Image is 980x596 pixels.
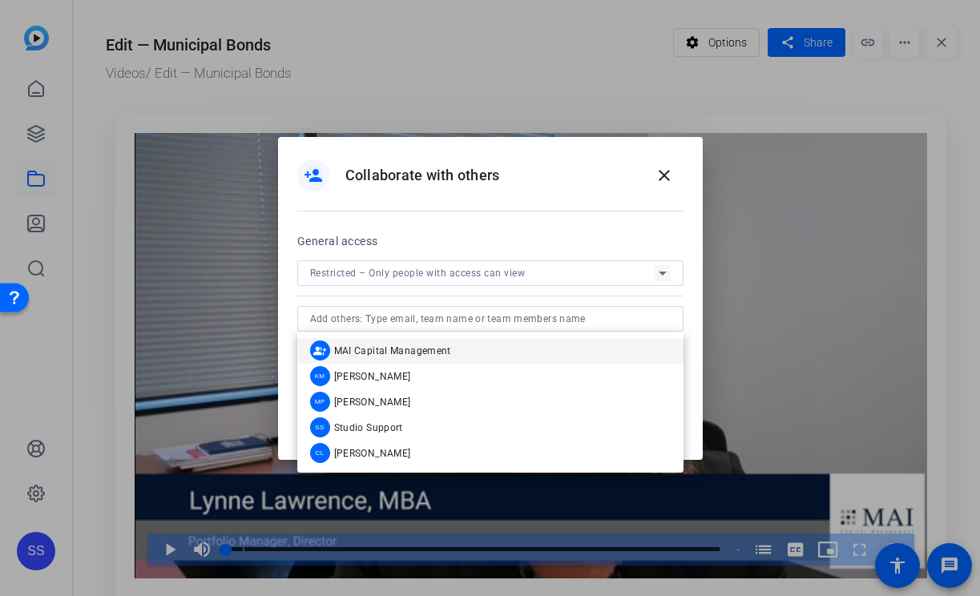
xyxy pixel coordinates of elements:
span: Restricted – Only people with access can view [310,268,526,279]
div: KM [310,366,330,386]
mat-icon: person_add [304,166,323,185]
mat-icon: group_add [310,341,329,360]
span: MAI Capital Management [334,344,451,357]
mat-icon: close [655,166,674,185]
span: [PERSON_NAME] [334,370,411,383]
span: Studio Support [334,421,403,434]
div: SS [310,417,330,437]
input: Add others: Type email, team name or team members name [310,309,671,328]
h2: General access [297,232,378,251]
div: CL [310,443,330,463]
span: [PERSON_NAME] [334,447,411,460]
span: [PERSON_NAME] [334,396,411,409]
h1: Collaborate with others [345,166,500,185]
div: MP [310,392,330,412]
